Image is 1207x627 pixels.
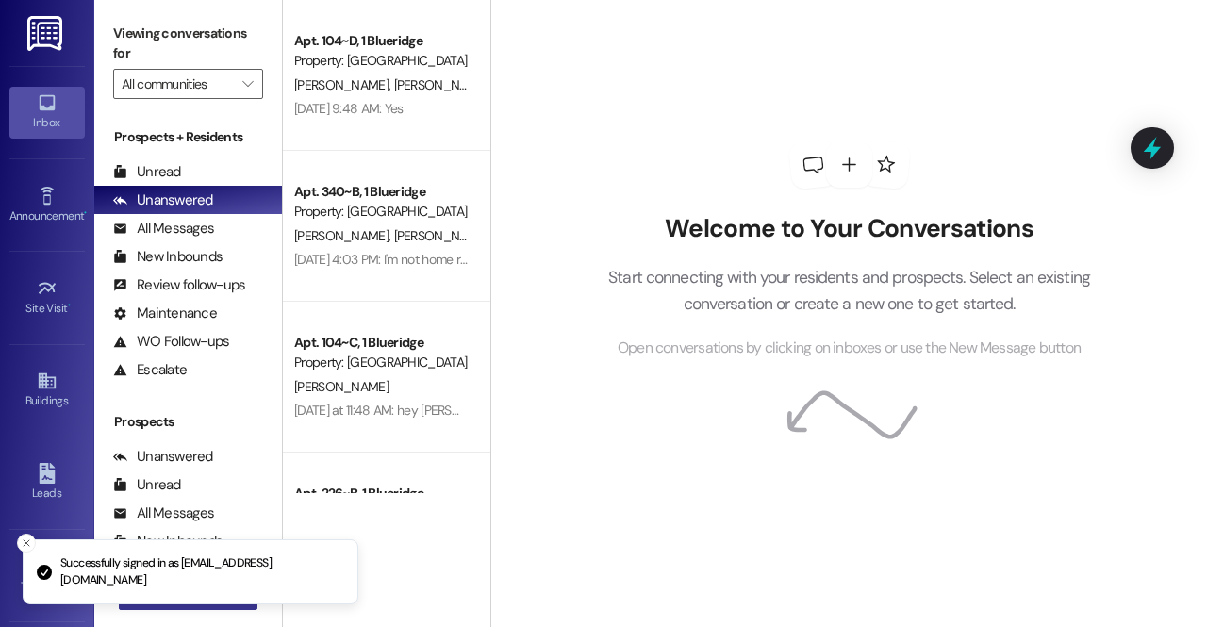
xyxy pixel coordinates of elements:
label: Viewing conversations for [113,19,263,69]
div: Unanswered [113,447,213,467]
div: Apt. 104~D, 1 Blueridge [294,31,469,51]
span: [PERSON_NAME] [294,227,394,244]
span: [PERSON_NAME] [394,76,494,93]
div: Escalate [113,360,187,380]
div: Prospects [94,412,282,432]
a: Leads [9,457,85,508]
span: [PERSON_NAME] [294,76,394,93]
div: Maintenance [113,304,217,323]
div: [DATE] 4:03 PM: I'm not home right now. Could you put it on the front table of my apartment? Apar... [294,251,887,268]
button: Close toast [17,534,36,553]
i:  [242,76,253,91]
div: Apt. 104~C, 1 Blueridge [294,333,469,353]
div: Apt. 340~B, 1 Blueridge [294,182,469,202]
span: [PERSON_NAME] [294,378,389,395]
div: All Messages [113,503,214,523]
p: Successfully signed in as [EMAIL_ADDRESS][DOMAIN_NAME] [60,555,342,588]
div: Property: [GEOGRAPHIC_DATA] [294,51,469,71]
div: [DATE] at 11:48 AM: hey [PERSON_NAME], I forwarded my address but im not sure if it went through.... [294,402,973,419]
div: Property: [GEOGRAPHIC_DATA] [294,202,469,222]
span: • [68,299,71,312]
div: Review follow-ups [113,275,245,295]
a: Inbox [9,87,85,138]
input: All communities [122,69,233,99]
div: WO Follow-ups [113,332,229,352]
div: Unread [113,475,181,495]
div: Unanswered [113,190,213,210]
div: Property: [GEOGRAPHIC_DATA] [294,353,469,372]
span: Open conversations by clicking on inboxes or use the New Message button [618,337,1081,360]
div: Prospects + Residents [94,127,282,147]
a: Buildings [9,365,85,416]
p: Start connecting with your residents and prospects. Select an existing conversation or create a n... [580,264,1119,318]
h2: Welcome to Your Conversations [580,214,1119,244]
div: Unread [113,162,181,182]
div: Apt. 226~B, 1 Blueridge [294,484,469,503]
div: [DATE] 9:48 AM: Yes [294,100,404,117]
span: [PERSON_NAME] [394,227,488,244]
img: ResiDesk Logo [27,16,66,51]
a: Site Visit • [9,272,85,323]
a: Templates • [9,551,85,602]
div: New Inbounds [113,247,223,267]
span: • [84,206,87,220]
div: All Messages [113,219,214,239]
